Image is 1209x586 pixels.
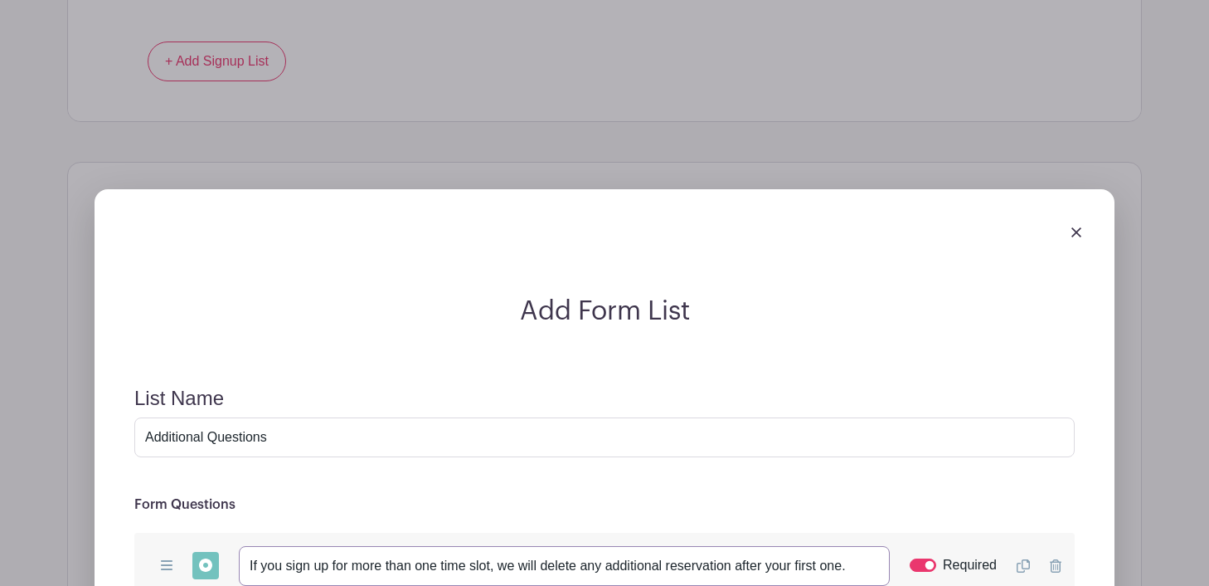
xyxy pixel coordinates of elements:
label: Required [943,555,997,575]
h6: Form Questions [134,497,1075,513]
img: close_button-5f87c8562297e5c2d7936805f587ecaba9071eb48480494691a3f1689db116b3.svg [1071,227,1081,237]
h2: Add Form List [114,295,1095,327]
input: Type your Question [239,546,890,586]
label: List Name [134,387,224,411]
input: e.g. Things or volunteers we need for the event [134,418,1075,457]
